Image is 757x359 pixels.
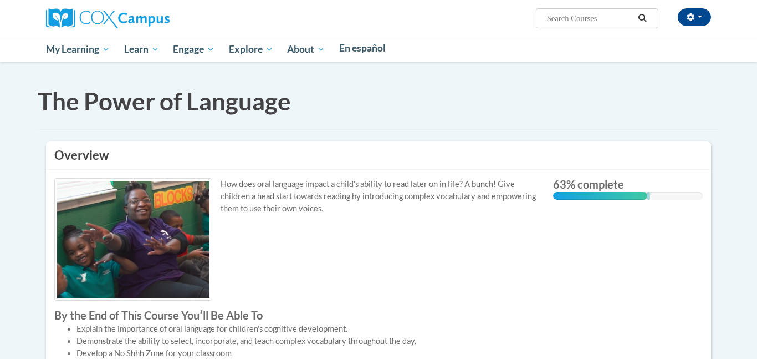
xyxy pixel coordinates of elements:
[117,37,166,62] a: Learn
[124,43,159,56] span: Learn
[222,37,280,62] a: Explore
[229,43,273,56] span: Explore
[166,37,222,62] a: Engage
[39,37,117,62] a: My Learning
[38,87,291,115] span: The Power of Language
[46,13,170,22] a: Cox Campus
[54,147,703,164] h3: Overview
[553,178,703,190] label: 63% complete
[76,335,536,347] li: Demonstrate the ability to select, incorporate, and teach complex vocabulary throughout the day.
[339,42,386,54] span: En español
[280,37,333,62] a: About
[635,12,651,25] button: Search
[54,178,212,301] img: Course logo image
[546,12,635,25] input: Search Courses
[647,192,650,200] div: 0.001%
[553,192,647,200] div: 63% complete
[678,8,711,26] button: Account Settings
[76,323,536,335] li: Explain the importance of oral language for children's cognitive development.
[638,14,648,23] i: 
[46,8,170,28] img: Cox Campus
[287,43,325,56] span: About
[54,309,536,321] label: By the End of This Course Youʹll Be Able To
[29,37,728,62] div: Main menu
[54,178,536,215] p: How does oral language impact a child's ability to read later on in life? A bunch! Give children ...
[173,43,214,56] span: Engage
[332,37,393,60] a: En español
[46,43,110,56] span: My Learning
